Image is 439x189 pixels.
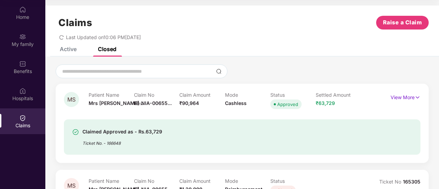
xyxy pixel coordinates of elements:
[60,46,77,52] div: Active
[216,69,222,74] img: svg+xml;base64,PHN2ZyBpZD0iU2VhcmNoLTMyeDMyIiB4bWxucz0iaHR0cDovL3d3dy53My5vcmcvMjAwMC9zdmciIHdpZH...
[179,100,199,106] span: ₹90,964
[391,92,420,101] p: View More
[58,17,92,28] h1: Claims
[89,178,134,184] p: Patient Name
[376,16,429,29] button: Raise a Claim
[66,34,141,40] span: Last Updated on 10:06 PM[DATE]
[89,92,134,98] p: Patient Name
[98,46,116,52] div: Closed
[225,100,247,106] span: Cashless
[19,87,26,94] img: svg+xml;base64,PHN2ZyBpZD0iSG9zcGl0YWxzIiB4bWxucz0iaHR0cDovL3d3dy53My5vcmcvMjAwMC9zdmciIHdpZHRoPS...
[89,100,143,106] span: Mrs [PERSON_NAME]...
[379,179,403,185] span: Ticket No
[67,183,76,189] span: MS
[19,60,26,67] img: svg+xml;base64,PHN2ZyBpZD0iQmVuZWZpdHMiIHhtbG5zPSJodHRwOi8vd3d3LnczLm9yZy8yMDAwL3N2ZyIgd2lkdGg9Ij...
[19,115,26,121] img: svg+xml;base64,PHN2ZyBpZD0iQ2xhaW0iIHhtbG5zPSJodHRwOi8vd3d3LnczLm9yZy8yMDAwL3N2ZyIgd2lkdGg9IjIwIi...
[179,92,225,98] p: Claim Amount
[225,178,270,184] p: Mode
[82,136,162,146] div: Ticket No. - 166648
[134,100,172,106] span: HI-NIA-00655...
[403,179,420,185] span: 165305
[316,100,335,106] span: ₹63,729
[134,178,179,184] p: Claim No
[67,97,76,103] span: MS
[179,178,225,184] p: Claim Amount
[316,92,361,98] p: Settled Amount
[19,33,26,40] img: svg+xml;base64,PHN2ZyB3aWR0aD0iMjAiIGhlaWdodD0iMjAiIHZpZXdCb3g9IjAgMCAyMCAyMCIgZmlsbD0ibm9uZSIgeG...
[277,101,298,108] div: Approved
[59,34,64,40] span: redo
[270,92,316,98] p: Status
[19,6,26,13] img: svg+xml;base64,PHN2ZyBpZD0iSG9tZSIgeG1sbnM9Imh0dHA6Ly93d3cudzMub3JnLzIwMDAvc3ZnIiB3aWR0aD0iMjAiIG...
[270,178,316,184] p: Status
[82,128,162,136] div: Claimed Approved as - Rs.63,729
[72,129,79,135] img: svg+xml;base64,PHN2ZyBpZD0iU3VjY2Vzcy0zMngzMiIgeG1sbnM9Imh0dHA6Ly93d3cudzMub3JnLzIwMDAvc3ZnIiB3aW...
[225,92,270,98] p: Mode
[134,92,179,98] p: Claim No
[383,18,422,27] span: Raise a Claim
[415,94,420,101] img: svg+xml;base64,PHN2ZyB4bWxucz0iaHR0cDovL3d3dy53My5vcmcvMjAwMC9zdmciIHdpZHRoPSIxNyIgaGVpZ2h0PSIxNy...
